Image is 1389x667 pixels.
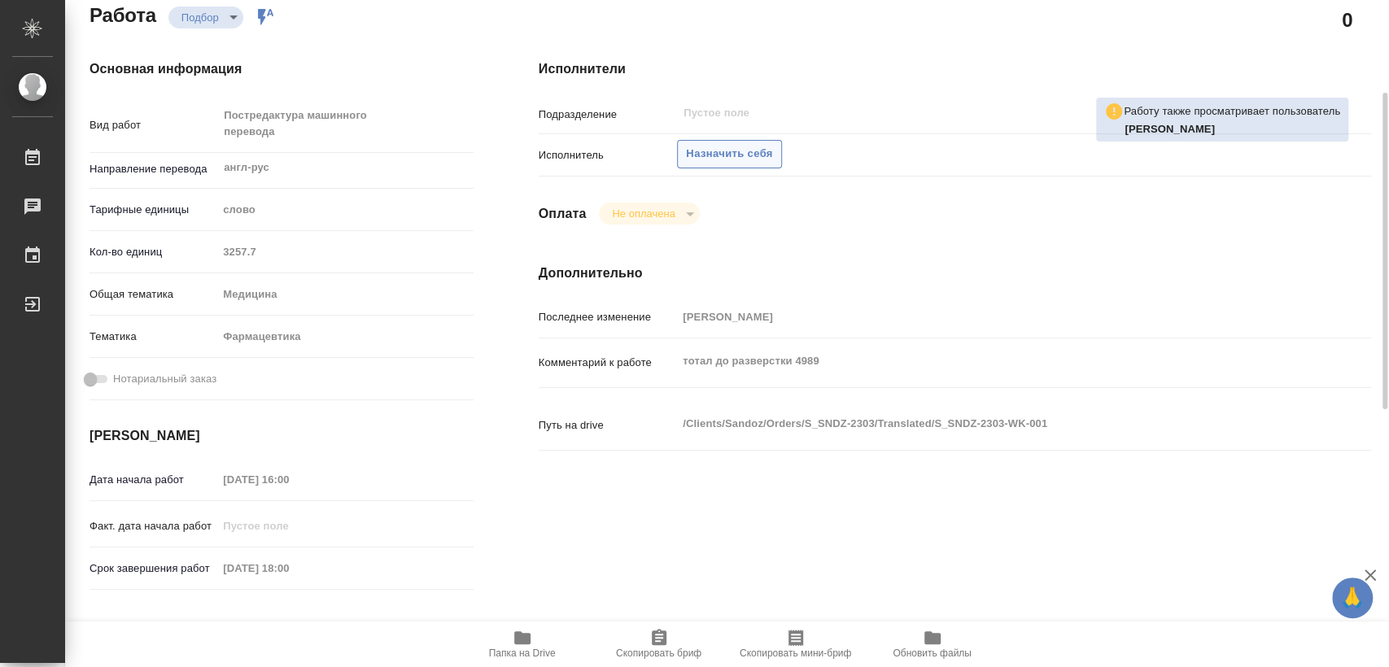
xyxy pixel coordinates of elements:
p: Кол-во единиц [90,244,217,260]
button: Скопировать бриф [591,621,727,667]
button: Обновить файлы [864,621,1001,667]
input: Пустое поле [217,240,473,264]
span: Обновить файлы [893,647,972,659]
span: Скопировать бриф [616,647,701,659]
p: Подразделение [539,107,678,123]
p: Путь на drive [539,417,678,434]
h4: [PERSON_NAME] [90,426,474,446]
div: Медицина [217,281,473,308]
input: Пустое поле [217,556,360,580]
h4: Основная информация [90,59,474,79]
p: Факт. дата начала работ [90,518,217,534]
h4: Оплата [539,204,587,224]
div: Подбор [168,7,243,28]
span: Скопировать мини-бриф [740,647,851,659]
p: Тарифные единицы [90,202,217,218]
p: Тематика [90,329,217,345]
button: Скопировать мини-бриф [727,621,864,667]
h4: Исполнители [539,59,1371,79]
textarea: /Clients/Sandoz/Orders/S_SNDZ-2303/Translated/S_SNDZ-2303-WK-001 [677,410,1301,438]
p: Срок завершения работ [90,560,217,577]
p: Последнее изменение [539,309,678,325]
button: Не оплачена [607,207,679,220]
input: Пустое поле [677,305,1301,329]
p: Дата начала работ [90,472,217,488]
p: Исполнитель [539,147,678,163]
p: Общая тематика [90,286,217,303]
input: Пустое поле [217,514,360,538]
span: Папка на Drive [489,647,556,659]
div: Подбор [599,203,699,225]
span: Нотариальный заказ [113,371,216,387]
div: слово [217,196,473,224]
p: Направление перевода [90,161,217,177]
button: Подбор [177,11,224,24]
button: Папка на Drive [454,621,591,667]
input: Пустое поле [217,619,360,643]
input: Пустое поле [217,468,360,491]
p: Вид работ [90,117,217,133]
h4: Дополнительно [539,264,1371,283]
span: Назначить себя [686,145,772,163]
button: Назначить себя [677,140,781,168]
button: 🙏 [1332,578,1373,618]
span: 🙏 [1339,581,1366,615]
h2: 0 [1342,6,1352,33]
p: Комментарий к работе [539,355,678,371]
textarea: тотал до разверстки 4989 [677,347,1301,375]
input: Пустое поле [682,103,1263,123]
div: Фармацевтика [217,323,473,351]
